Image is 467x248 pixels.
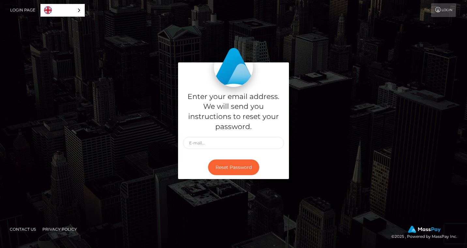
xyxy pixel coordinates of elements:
[40,224,80,234] a: Privacy Policy
[7,224,38,234] a: Contact Us
[183,137,284,149] input: E-mail...
[431,3,456,17] a: Login
[408,226,441,233] img: MassPay
[41,4,84,16] a: English
[391,226,462,240] div: © 2025 , Powered by MassPay Inc.
[214,48,253,87] img: MassPay Login
[10,3,35,17] a: Login Page
[183,92,284,132] h5: Enter your email address. We will send you instructions to reset your password.
[40,4,85,17] aside: Language selected: English
[40,4,85,17] div: Language
[208,159,259,175] button: Reset Password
